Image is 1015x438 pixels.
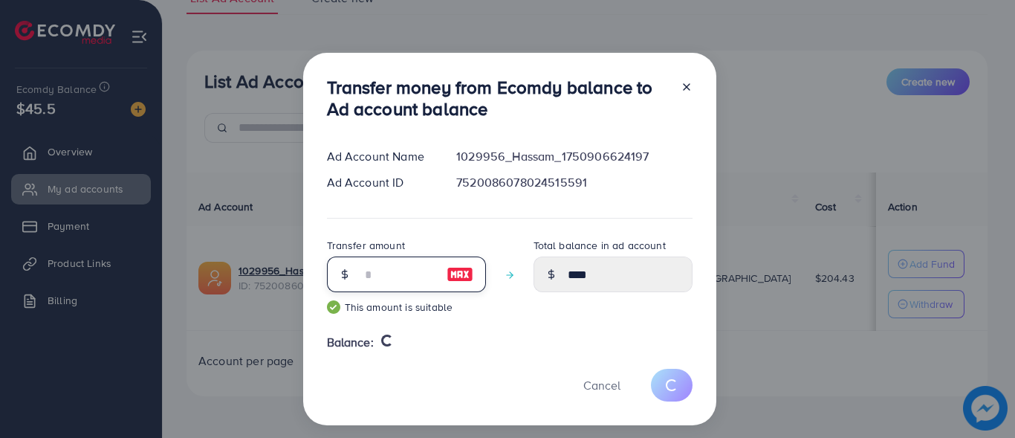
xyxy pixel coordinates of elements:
label: Transfer amount [327,238,405,253]
div: 1029956_Hassam_1750906624197 [444,148,704,165]
small: This amount is suitable [327,300,486,315]
label: Total balance in ad account [534,238,666,253]
span: Cancel [583,377,620,393]
span: Balance: [327,334,374,351]
div: 7520086078024515591 [444,174,704,191]
img: guide [327,300,340,314]
div: Ad Account ID [315,174,445,191]
h3: Transfer money from Ecomdy balance to Ad account balance [327,77,669,120]
img: image [447,265,473,283]
div: Ad Account Name [315,148,445,165]
button: Cancel [565,369,639,401]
